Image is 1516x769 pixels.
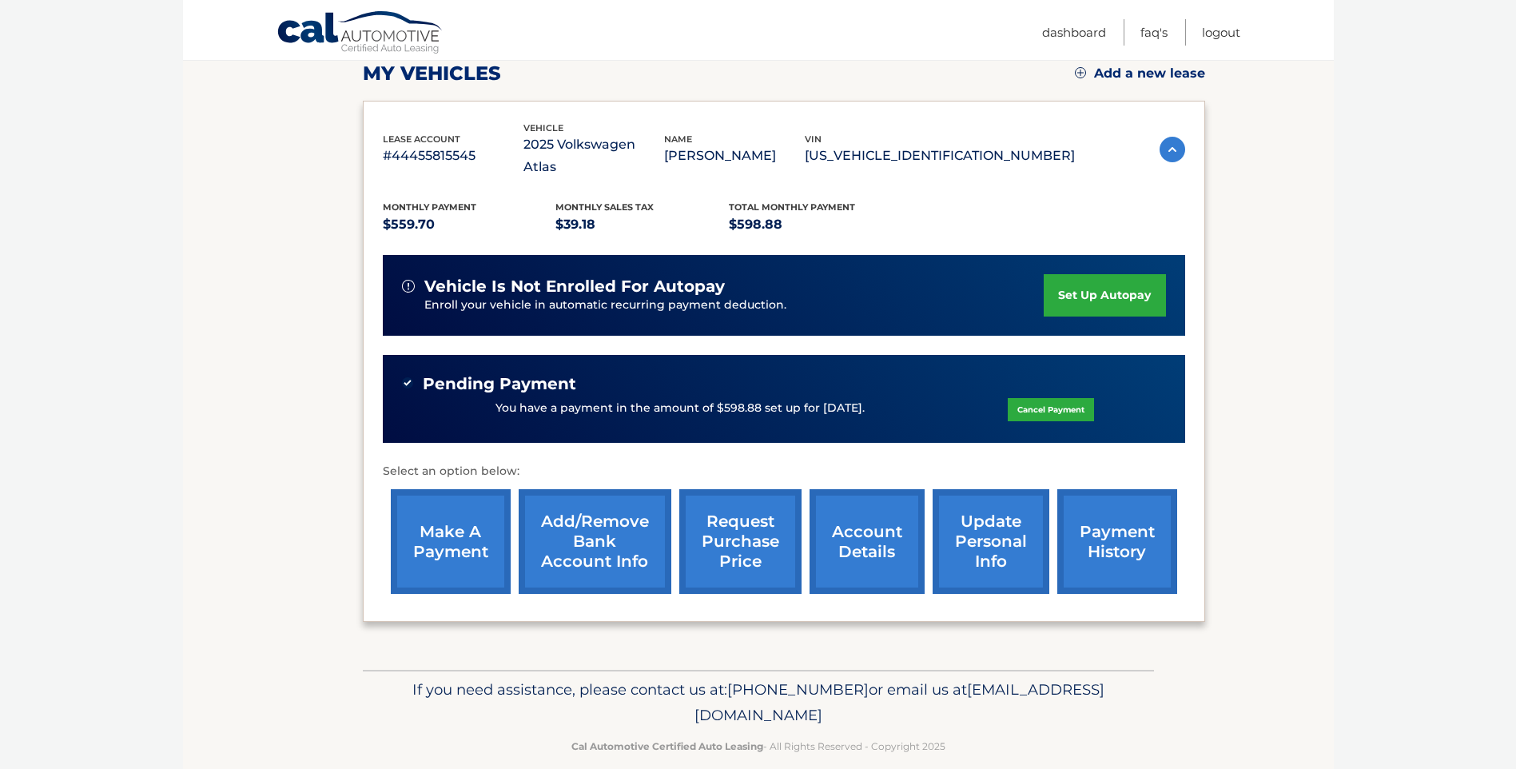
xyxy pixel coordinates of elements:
a: FAQ's [1140,19,1168,46]
p: $39.18 [555,213,729,236]
img: check-green.svg [402,377,413,388]
img: add.svg [1075,67,1086,78]
p: [US_VEHICLE_IDENTIFICATION_NUMBER] [805,145,1075,167]
a: Dashboard [1042,19,1106,46]
p: 2025 Volkswagen Atlas [523,133,664,178]
a: update personal info [933,489,1049,594]
h2: my vehicles [363,62,501,86]
a: Cal Automotive [277,10,444,57]
a: payment history [1057,489,1177,594]
a: Add a new lease [1075,66,1205,82]
p: - All Rights Reserved - Copyright 2025 [373,738,1144,755]
a: Cancel Payment [1008,398,1094,421]
span: name [664,133,692,145]
a: Logout [1202,19,1240,46]
p: $559.70 [383,213,556,236]
span: Total Monthly Payment [729,201,855,213]
span: vehicle [523,122,563,133]
a: account details [810,489,925,594]
span: lease account [383,133,460,145]
span: [EMAIL_ADDRESS][DOMAIN_NAME] [694,680,1104,724]
p: Select an option below: [383,462,1185,481]
span: [PHONE_NUMBER] [727,680,869,699]
span: vehicle is not enrolled for autopay [424,277,725,297]
p: Enroll your vehicle in automatic recurring payment deduction. [424,297,1044,314]
a: make a payment [391,489,511,594]
a: set up autopay [1044,274,1165,317]
p: #44455815545 [383,145,523,167]
strong: Cal Automotive Certified Auto Leasing [571,740,763,752]
span: vin [805,133,822,145]
p: [PERSON_NAME] [664,145,805,167]
span: Monthly Payment [383,201,476,213]
p: If you need assistance, please contact us at: or email us at [373,677,1144,728]
a: Add/Remove bank account info [519,489,671,594]
span: Monthly sales Tax [555,201,654,213]
img: alert-white.svg [402,280,415,293]
p: You have a payment in the amount of $598.88 set up for [DATE]. [495,400,865,417]
img: accordion-active.svg [1160,137,1185,162]
a: request purchase price [679,489,802,594]
p: $598.88 [729,213,902,236]
span: Pending Payment [423,374,576,394]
